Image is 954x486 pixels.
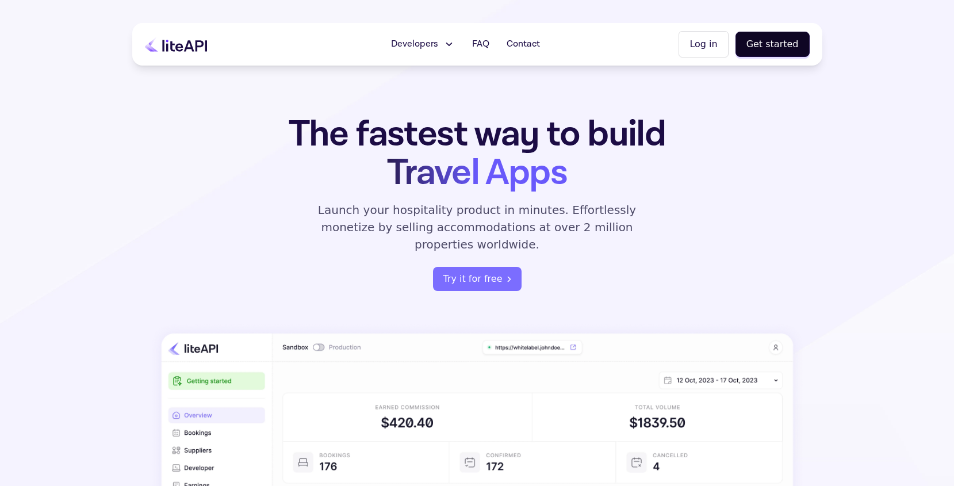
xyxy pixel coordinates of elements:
span: Developers [391,37,438,51]
a: FAQ [465,33,496,56]
button: Get started [735,32,810,57]
a: Contact [500,33,547,56]
h1: The fastest way to build [252,115,702,192]
button: Developers [384,33,462,56]
p: Launch your hospitality product in minutes. Effortlessly monetize by selling accommodations at ov... [305,201,650,253]
a: register [433,267,522,291]
span: Travel Apps [387,149,567,197]
button: Try it for free [433,267,522,291]
span: Contact [507,37,540,51]
span: FAQ [472,37,489,51]
button: Log in [679,31,728,58]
